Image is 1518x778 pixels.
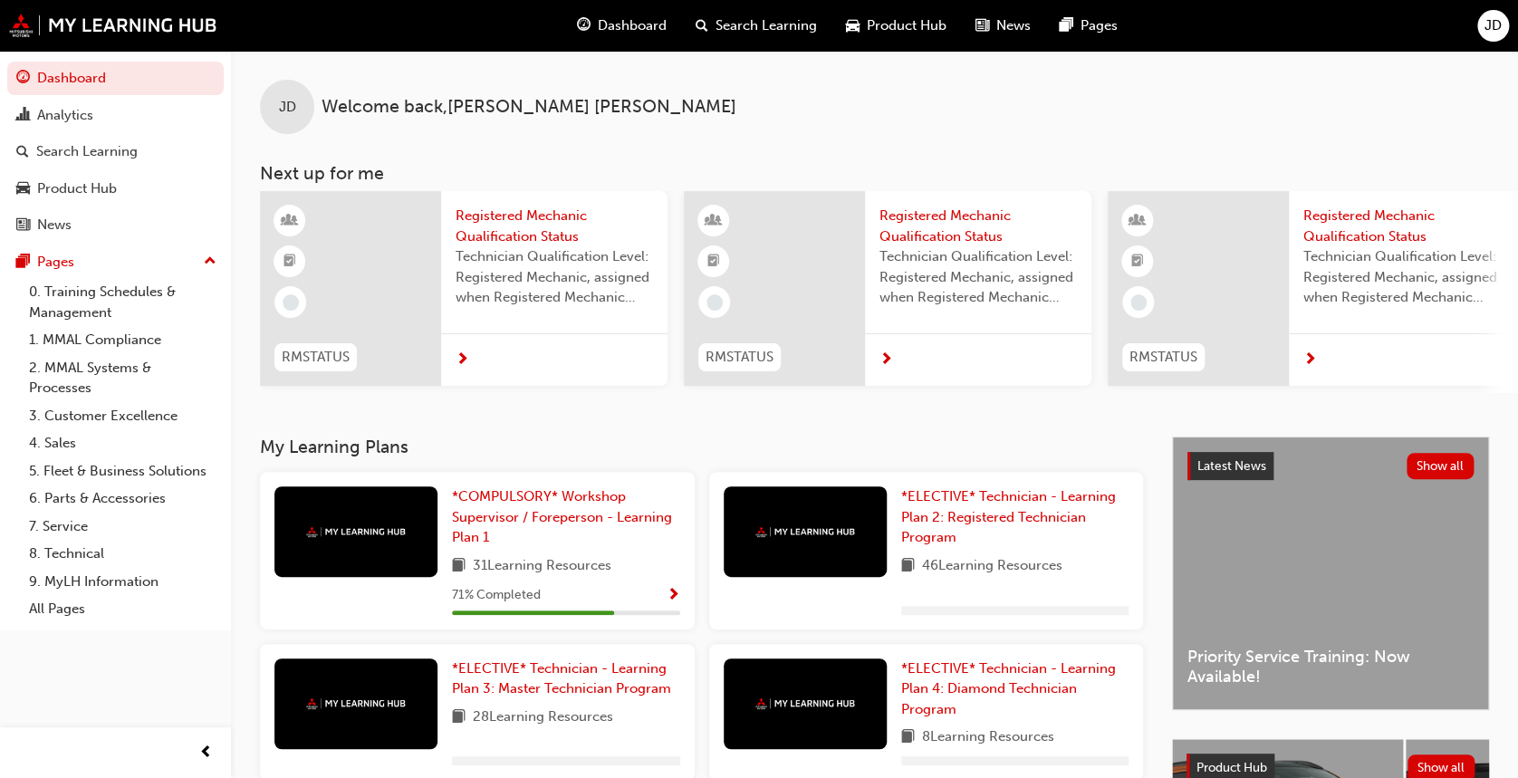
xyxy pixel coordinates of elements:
span: *ELECTIVE* Technician - Learning Plan 3: Master Technician Program [452,660,671,697]
span: RMSTATUS [1129,347,1197,368]
a: 4. Sales [22,429,224,457]
span: Dashboard [598,15,667,36]
a: 1. MMAL Compliance [22,326,224,354]
span: RMSTATUS [282,347,350,368]
a: Latest NewsShow allPriority Service Training: Now Available! [1172,437,1489,710]
span: 46 Learning Resources [922,555,1062,578]
span: 8 Learning Resources [922,726,1054,749]
span: *ELECTIVE* Technician - Learning Plan 2: Registered Technician Program [901,488,1116,545]
span: Search Learning [716,15,817,36]
a: 0. Training Schedules & Management [22,278,224,326]
span: learningRecordVerb_NONE-icon [706,294,723,311]
span: prev-icon [199,742,213,764]
button: Pages [7,245,224,279]
a: *ELECTIVE* Technician - Learning Plan 4: Diamond Technician Program [901,658,1129,720]
div: Product Hub [37,178,117,199]
a: Product Hub [7,172,224,206]
span: JD [1484,15,1502,36]
div: News [37,215,72,235]
span: Registered Mechanic Qualification Status [879,206,1077,246]
button: Show Progress [667,584,680,607]
span: next-icon [879,352,893,369]
span: booktick-icon [707,250,720,274]
div: Pages [37,252,74,273]
a: News [7,208,224,242]
span: RMSTATUS [706,347,773,368]
a: 3. Customer Excellence [22,402,224,430]
a: 9. MyLH Information [22,568,224,596]
span: learningRecordVerb_NONE-icon [1130,294,1147,311]
span: booktick-icon [1131,250,1144,274]
span: pages-icon [16,255,30,271]
a: *COMPULSORY* Workshop Supervisor / Foreperson - Learning Plan 1 [452,486,680,548]
span: Pages [1081,15,1118,36]
span: JD [279,97,296,118]
span: car-icon [846,14,860,37]
button: Show all [1407,453,1475,479]
a: RMSTATUSRegistered Mechanic Qualification StatusTechnician Qualification Level: Registered Mechan... [1108,191,1515,386]
a: RMSTATUSRegistered Mechanic Qualification StatusTechnician Qualification Level: Registered Mechan... [684,191,1091,386]
span: news-icon [16,217,30,234]
span: search-icon [696,14,708,37]
span: *ELECTIVE* Technician - Learning Plan 4: Diamond Technician Program [901,660,1116,717]
h3: My Learning Plans [260,437,1143,457]
span: Priority Service Training: Now Available! [1187,647,1474,687]
span: learningResourceType_INSTRUCTOR_LED-icon [707,209,720,233]
img: mmal [9,14,217,37]
span: Product Hub [1196,760,1267,775]
span: *COMPULSORY* Workshop Supervisor / Foreperson - Learning Plan 1 [452,488,672,545]
span: guage-icon [577,14,591,37]
span: book-icon [452,706,466,729]
a: RMSTATUSRegistered Mechanic Qualification StatusTechnician Qualification Level: Registered Mechan... [260,191,668,386]
span: search-icon [16,144,29,160]
span: learningResourceType_INSTRUCTOR_LED-icon [283,209,296,233]
a: Latest NewsShow all [1187,452,1474,481]
span: Technician Qualification Level: Registered Mechanic, assigned when Registered Mechanic modules ha... [456,246,653,308]
a: car-iconProduct Hub [831,7,961,44]
span: 28 Learning Resources [473,706,613,729]
button: JD [1477,10,1509,42]
h3: Next up for me [231,163,1518,184]
a: 8. Technical [22,540,224,568]
span: next-icon [456,352,469,369]
div: Search Learning [36,141,138,162]
img: mmal [755,526,855,538]
span: Product Hub [867,15,946,36]
span: Registered Mechanic Qualification Status [456,206,653,246]
span: learningRecordVerb_NONE-icon [283,294,299,311]
span: booktick-icon [283,250,296,274]
a: *ELECTIVE* Technician - Learning Plan 3: Master Technician Program [452,658,680,699]
span: pages-icon [1060,14,1073,37]
span: Technician Qualification Level: Registered Mechanic, assigned when Registered Mechanic modules ha... [879,246,1077,308]
a: guage-iconDashboard [562,7,681,44]
a: All Pages [22,595,224,623]
span: book-icon [901,555,915,578]
span: learningResourceType_INSTRUCTOR_LED-icon [1131,209,1144,233]
img: mmal [306,526,406,538]
button: DashboardAnalyticsSearch LearningProduct HubNews [7,58,224,245]
a: news-iconNews [961,7,1045,44]
span: guage-icon [16,71,30,87]
span: Welcome back , [PERSON_NAME] [PERSON_NAME] [322,97,736,118]
span: up-icon [204,250,216,274]
span: book-icon [452,555,466,578]
a: *ELECTIVE* Technician - Learning Plan 2: Registered Technician Program [901,486,1129,548]
a: Dashboard [7,62,224,95]
span: 71 % Completed [452,585,541,606]
a: Search Learning [7,135,224,168]
span: next-icon [1303,352,1317,369]
span: Latest News [1197,458,1266,474]
div: Analytics [37,105,93,126]
span: 31 Learning Resources [473,555,611,578]
a: pages-iconPages [1045,7,1132,44]
span: book-icon [901,726,915,749]
span: news-icon [975,14,989,37]
a: 7. Service [22,513,224,541]
img: mmal [306,697,406,709]
a: Analytics [7,99,224,132]
a: search-iconSearch Learning [681,7,831,44]
img: mmal [755,697,855,709]
span: Show Progress [667,588,680,604]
